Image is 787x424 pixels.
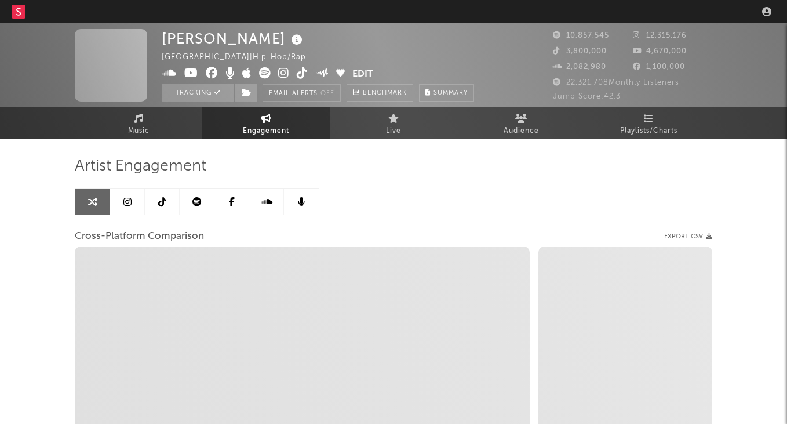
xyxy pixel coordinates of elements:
div: [GEOGRAPHIC_DATA] | Hip-Hop/Rap [162,50,319,64]
span: Live [386,124,401,138]
span: Summary [433,90,468,96]
span: Artist Engagement [75,160,206,173]
span: Benchmark [363,86,407,100]
a: Audience [457,107,585,139]
a: Engagement [202,107,330,139]
a: Live [330,107,457,139]
span: 4,670,000 [633,48,687,55]
em: Off [320,90,334,97]
button: Tracking [162,84,234,102]
button: Email AlertsOff [263,84,341,102]
span: Jump Score: 42.3 [553,93,621,100]
span: 22,321,708 Monthly Listeners [553,79,679,86]
a: Playlists/Charts [585,107,712,139]
span: Music [128,124,150,138]
span: 3,800,000 [553,48,607,55]
span: 2,082,980 [553,63,606,71]
span: Playlists/Charts [620,124,677,138]
span: 1,100,000 [633,63,685,71]
span: Cross-Platform Comparison [75,230,204,244]
div: [PERSON_NAME] [162,29,305,48]
button: Export CSV [664,233,712,240]
span: 12,315,176 [633,32,687,39]
span: Audience [504,124,539,138]
a: Benchmark [347,84,413,102]
span: Engagement [243,124,289,138]
a: Music [75,107,202,139]
span: 10,857,545 [553,32,609,39]
button: Summary [419,84,474,102]
button: Edit [352,67,373,82]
